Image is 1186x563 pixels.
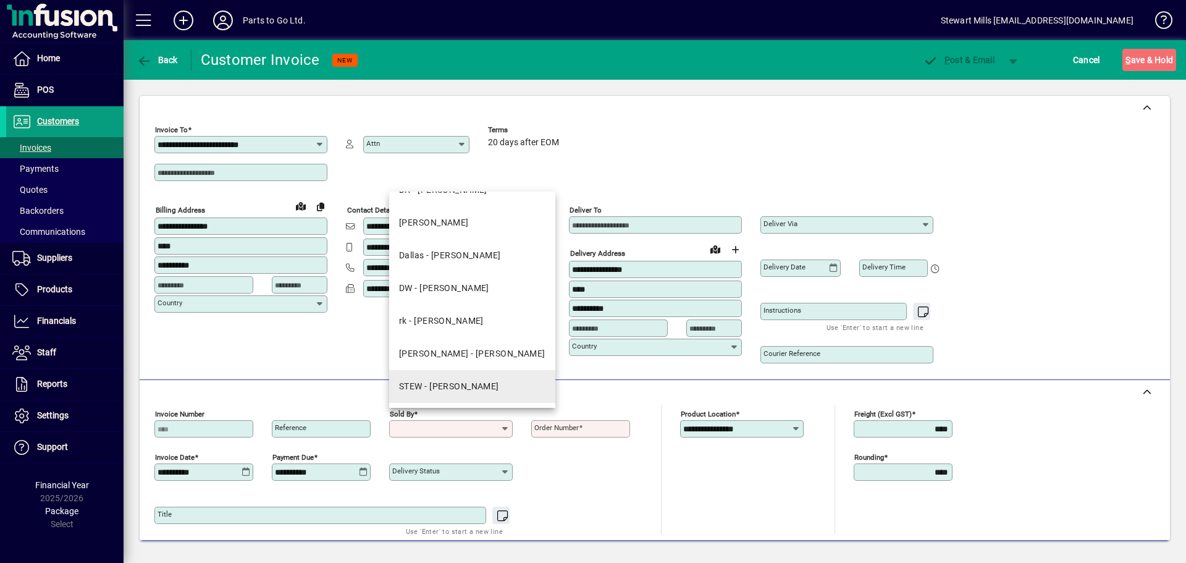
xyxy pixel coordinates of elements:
span: Home [37,53,60,63]
span: Reports [37,379,67,389]
span: NEW [337,56,353,64]
a: Products [6,274,124,305]
mat-label: Sold by [390,410,414,418]
mat-label: Title [158,510,172,519]
a: Reports [6,369,124,400]
button: Choose address [725,240,745,260]
a: Quotes [6,179,124,200]
span: P [944,55,950,65]
span: Financials [37,316,76,326]
button: Profile [203,9,243,32]
span: Backorders [12,206,64,216]
a: Settings [6,400,124,431]
mat-label: Payment due [272,453,314,462]
mat-option: STEW - Stewart Mills [389,370,555,403]
span: Financial Year [35,480,89,490]
div: Dallas - [PERSON_NAME] [399,249,501,262]
div: Parts to Go Ltd. [243,11,306,30]
mat-label: Courier Reference [763,349,820,358]
span: Staff [37,347,56,357]
mat-label: Delivery date [763,263,805,271]
div: Customer Invoice [201,50,320,70]
a: Knowledge Base [1146,2,1171,43]
mat-hint: Use 'Enter' to start a new line [406,524,503,538]
span: Payments [12,164,59,174]
span: POS [37,85,54,95]
button: Cancel [1070,49,1103,71]
mat-option: SHANE - Shane Anderson [389,337,555,370]
span: Support [37,442,68,452]
span: Settings [37,410,69,420]
mat-label: Order number [534,423,579,432]
span: Back [137,55,178,65]
mat-label: Country [572,342,597,350]
span: 20 days after EOM [488,138,559,148]
mat-label: Reference [275,423,306,432]
span: S [1125,55,1130,65]
mat-hint: Use 'Enter' to start a new line [826,320,923,334]
a: Backorders [6,200,124,221]
a: View on map [705,239,725,259]
mat-label: Delivery status [392,467,440,475]
a: Communications [6,221,124,242]
button: Add [164,9,203,32]
span: Customers [37,116,79,126]
div: rk - [PERSON_NAME] [399,315,484,328]
span: Products [37,284,72,294]
a: Financials [6,306,124,337]
mat-label: Instructions [763,306,801,315]
app-page-header-button: Back [124,49,191,71]
mat-label: Freight (excl GST) [854,410,912,418]
mat-label: Rounding [854,453,884,462]
a: Support [6,432,124,463]
span: Quotes [12,185,48,195]
button: Post & Email [917,49,1001,71]
mat-label: Country [158,298,182,307]
a: Suppliers [6,243,124,274]
span: Package [45,506,78,516]
mat-option: DW - Dave Wheatley [389,272,555,305]
button: Back [133,49,181,71]
div: DW - [PERSON_NAME] [399,282,489,295]
mat-option: rk - Rajat Kapoor [389,305,555,337]
mat-option: Dallas - Dallas Iosefo [389,239,555,272]
div: Stewart Mills [EMAIL_ADDRESS][DOMAIN_NAME] [941,11,1133,30]
a: Home [6,43,124,74]
span: Terms [488,126,562,134]
div: STEW - [PERSON_NAME] [399,380,499,393]
span: Communications [12,227,85,237]
span: ost & Email [923,55,995,65]
a: POS [6,75,124,106]
button: Save & Hold [1122,49,1176,71]
span: Invoices [12,143,51,153]
span: Suppliers [37,253,72,263]
div: [PERSON_NAME] - [PERSON_NAME] [399,347,545,360]
mat-label: Deliver via [763,219,797,228]
a: Invoices [6,137,124,158]
mat-label: Attn [366,139,380,148]
mat-label: Deliver To [570,206,602,214]
a: View on map [291,196,311,216]
span: Cancel [1073,50,1100,70]
span: ave & Hold [1125,50,1173,70]
div: [PERSON_NAME] [399,216,469,229]
mat-option: LD - Laurie Dawes [389,206,555,239]
mat-label: Product location [681,410,736,418]
a: Payments [6,158,124,179]
mat-label: Invoice number [155,410,204,418]
mat-label: Delivery time [862,263,906,271]
mat-label: Invoice date [155,453,195,462]
button: Copy to Delivery address [311,197,330,216]
a: Staff [6,337,124,368]
mat-label: Invoice To [155,125,188,134]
